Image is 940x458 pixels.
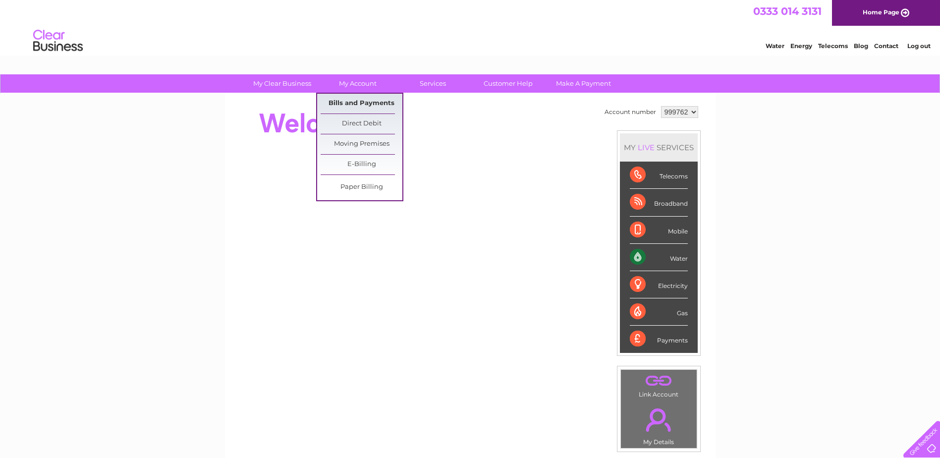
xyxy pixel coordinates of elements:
[623,402,694,437] a: .
[392,74,474,93] a: Services
[790,42,812,50] a: Energy
[766,42,784,50] a: Water
[630,244,688,271] div: Water
[321,134,402,154] a: Moving Premises
[636,143,657,152] div: LIVE
[623,372,694,390] a: .
[874,42,898,50] a: Contact
[241,74,323,93] a: My Clear Business
[630,271,688,298] div: Electricity
[602,104,659,120] td: Account number
[317,74,398,93] a: My Account
[543,74,624,93] a: Make A Payment
[236,5,705,48] div: Clear Business is a trading name of Verastar Limited (registered in [GEOGRAPHIC_DATA] No. 3667643...
[907,42,931,50] a: Log out
[630,217,688,244] div: Mobile
[620,133,698,162] div: MY SERVICES
[321,177,402,197] a: Paper Billing
[467,74,549,93] a: Customer Help
[630,189,688,216] div: Broadband
[753,5,822,17] a: 0333 014 3131
[630,326,688,352] div: Payments
[321,155,402,174] a: E-Billing
[321,94,402,114] a: Bills and Payments
[620,400,697,449] td: My Details
[854,42,868,50] a: Blog
[630,298,688,326] div: Gas
[620,369,697,401] td: Link Account
[33,26,83,56] img: logo.png
[321,114,402,134] a: Direct Debit
[630,162,688,189] div: Telecoms
[818,42,848,50] a: Telecoms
